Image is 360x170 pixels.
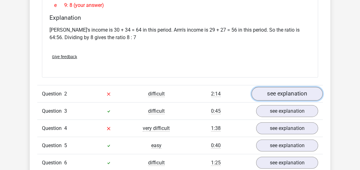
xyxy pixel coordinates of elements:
[148,160,165,166] span: difficult
[211,108,221,114] span: 0:45
[54,2,64,9] span: e
[148,108,165,114] span: difficult
[211,142,221,149] span: 0:40
[42,90,64,98] span: Question
[148,91,165,97] span: difficult
[143,125,170,131] span: very difficult
[42,107,64,115] span: Question
[42,159,64,167] span: Question
[211,125,221,131] span: 1:38
[64,125,67,131] span: 4
[64,91,67,97] span: 2
[49,14,311,21] h4: Explanation
[64,142,67,148] span: 5
[256,157,318,169] a: see explanation
[251,87,323,101] a: see explanation
[211,160,221,166] span: 1:25
[64,160,67,166] span: 6
[49,2,311,9] div: 9: 8 (your answer)
[151,142,162,149] span: easy
[42,142,64,149] span: Question
[52,54,77,59] span: Give feedback
[211,91,221,97] span: 2:14
[64,108,67,114] span: 3
[42,125,64,132] span: Question
[256,105,318,117] a: see explanation
[256,122,318,134] a: see explanation
[49,26,311,41] p: [PERSON_NAME]'s income is 30 + 34 = 64 in this period. Arm's income is 29 + 27 = 56 in this perio...
[256,140,318,152] a: see explanation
